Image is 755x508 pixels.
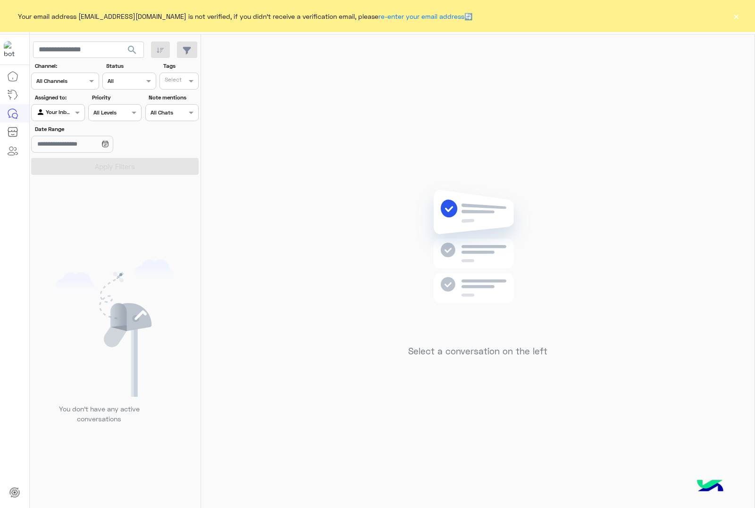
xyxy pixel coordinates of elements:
label: Channel: [35,62,98,70]
span: Your email address [EMAIL_ADDRESS][DOMAIN_NAME] is not verified, if you didn't receive a verifica... [18,11,472,21]
label: Tags [163,62,198,70]
img: empty users [56,259,175,397]
label: Assigned to: [35,93,84,102]
label: Priority [92,93,141,102]
button: search [121,41,144,62]
button: × [731,11,741,21]
span: search [126,44,138,56]
button: Apply Filters [31,158,199,175]
img: 713415422032625 [4,41,21,58]
h5: Select a conversation on the left [408,346,547,357]
div: Select [163,75,182,86]
p: You don’t have any active conversations [51,404,147,424]
img: hulul-logo.png [694,470,727,503]
label: Date Range [35,125,141,133]
img: no messages [410,182,546,339]
label: Note mentions [149,93,197,102]
a: re-enter your email address [378,12,464,20]
label: Status [106,62,155,70]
